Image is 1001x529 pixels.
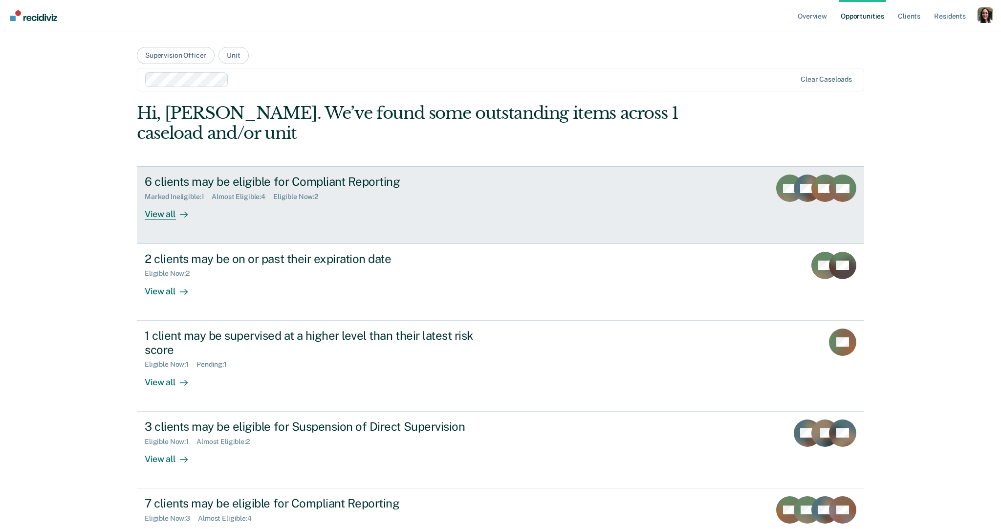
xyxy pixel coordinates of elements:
div: View all [145,201,199,220]
div: Pending : 1 [196,360,235,369]
div: 7 clients may be eligible for Compliant Reporting [145,496,488,510]
div: Eligible Now : 3 [145,514,198,523]
a: 1 client may be supervised at a higher level than their latest risk scoreEligible Now:1Pending:1V... [137,321,864,412]
div: Clear caseloads [801,75,852,84]
a: 2 clients may be on or past their expiration dateEligible Now:2View all [137,244,864,321]
div: 1 client may be supervised at a higher level than their latest risk score [145,329,488,357]
div: 6 clients may be eligible for Compliant Reporting [145,175,488,189]
div: Eligible Now : 2 [273,193,326,201]
div: Almost Eligible : 4 [212,193,273,201]
div: Almost Eligible : 4 [198,514,260,523]
div: Eligible Now : 1 [145,438,196,446]
button: Profile dropdown button [978,7,993,23]
div: Eligible Now : 1 [145,360,196,369]
div: Marked Ineligible : 1 [145,193,212,201]
div: 3 clients may be eligible for Suspension of Direct Supervision [145,419,488,434]
a: 6 clients may be eligible for Compliant ReportingMarked Ineligible:1Almost Eligible:4Eligible Now... [137,166,864,243]
button: Unit [218,47,248,64]
div: View all [145,369,199,388]
button: Supervision Officer [137,47,215,64]
div: 2 clients may be on or past their expiration date [145,252,488,266]
div: View all [145,445,199,464]
img: Recidiviz [10,10,57,21]
a: 3 clients may be eligible for Suspension of Direct SupervisionEligible Now:1Almost Eligible:2View... [137,412,864,488]
div: Eligible Now : 2 [145,269,197,278]
div: View all [145,278,199,297]
div: Hi, [PERSON_NAME]. We’ve found some outstanding items across 1 caseload and/or unit [137,103,718,143]
div: Almost Eligible : 2 [196,438,258,446]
